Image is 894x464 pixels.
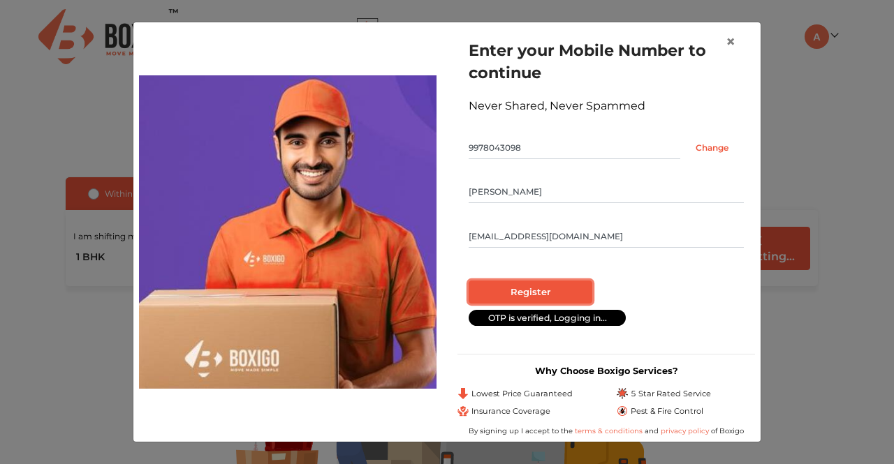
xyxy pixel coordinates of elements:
[631,405,703,417] span: Pest & Fire Control
[575,426,645,435] a: terms & conditions
[457,426,755,436] div: By signing up I accept to the and of Boxigo
[139,75,437,388] img: relocation-img
[469,225,744,248] input: Email Id
[469,137,680,159] input: Mobile No
[726,31,735,52] span: ×
[715,22,747,61] button: Close
[457,366,755,376] h3: Why Choose Boxigo Services?
[659,426,711,435] a: privacy policy
[469,181,744,203] input: Your Name
[471,405,550,417] span: Insurance Coverage
[469,280,592,304] input: Register
[469,98,744,114] div: Never Shared, Never Spammed
[680,137,744,159] input: Change
[469,310,626,326] div: OTP is verified, Logging in...
[469,39,744,84] h1: Enter your Mobile Number to continue
[631,388,711,400] span: 5 Star Rated Service
[471,388,573,400] span: Lowest Price Guaranteed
